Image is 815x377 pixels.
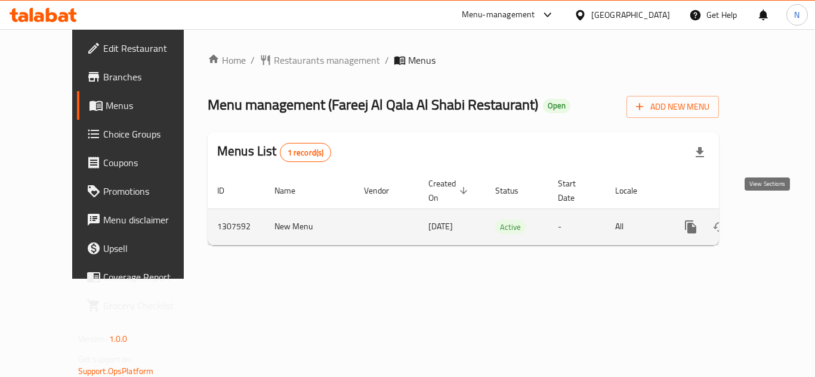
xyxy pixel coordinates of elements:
div: Menu-management [462,8,535,22]
span: Restaurants management [274,53,380,67]
span: Start Date [558,176,591,205]
div: Total records count [280,143,332,162]
span: Vendor [364,183,405,198]
span: ID [217,183,240,198]
span: Menu management ( Fareej Al Qala Al Shabi Restaurant ) [208,91,538,118]
td: 1307592 [208,208,265,245]
span: Promotions [103,184,199,198]
span: Edit Restaurant [103,41,199,55]
span: Grocery Checklist [103,298,199,313]
span: 1 record(s) [280,147,331,158]
span: Open [543,101,570,111]
a: Restaurants management [260,53,380,67]
a: Promotions [77,177,208,205]
span: [DATE] [428,219,453,234]
div: [GEOGRAPHIC_DATA] [591,8,670,21]
div: Export file [686,138,714,167]
span: Add New Menu [636,99,709,114]
span: Created On [428,176,471,205]
span: Get support on: [78,351,133,367]
span: 1.0.0 [109,331,128,347]
span: Menu disclaimer [103,213,199,227]
button: Change Status [705,213,734,241]
span: Upsell [103,241,199,256]
a: Edit Restaurant [77,34,208,63]
span: Locale [615,183,653,198]
td: - [548,208,606,245]
span: Choice Groups [103,127,199,141]
div: Open [543,99,570,113]
button: more [677,213,705,241]
span: Coupons [103,155,199,170]
a: Coupons [77,148,208,177]
span: Menus [408,53,436,67]
button: Add New Menu [626,96,719,118]
span: Name [274,183,311,198]
li: / [385,53,389,67]
a: Menus [77,91,208,120]
span: Active [495,220,526,234]
a: Home [208,53,246,67]
a: Grocery Checklist [77,291,208,320]
a: Branches [77,63,208,91]
span: Version: [78,331,107,347]
a: Coverage Report [77,263,208,291]
span: Branches [103,70,199,84]
table: enhanced table [208,173,801,245]
a: Choice Groups [77,120,208,148]
h2: Menus List [217,142,331,162]
span: N [794,8,799,21]
th: Actions [667,173,801,209]
a: Menu disclaimer [77,205,208,234]
li: / [251,53,255,67]
span: Menus [106,98,199,113]
td: New Menu [265,208,354,245]
a: Upsell [77,234,208,263]
span: Coverage Report [103,270,199,284]
nav: breadcrumb [208,53,719,67]
span: Status [495,183,534,198]
td: All [606,208,667,245]
div: Active [495,220,526,234]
